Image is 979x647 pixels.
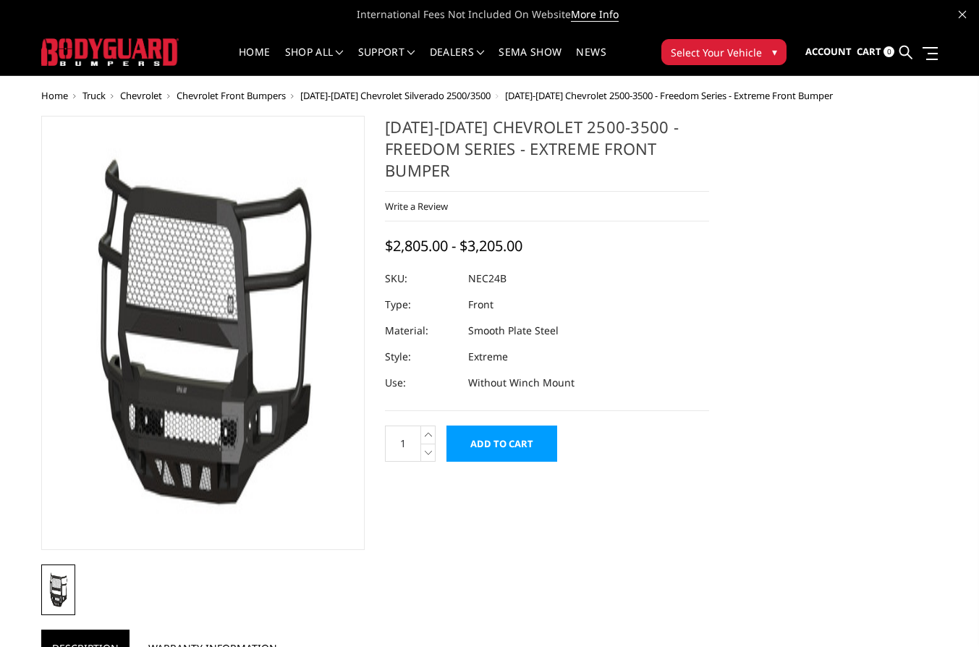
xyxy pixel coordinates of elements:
dd: Front [468,292,493,318]
a: Account [805,33,852,72]
a: More Info [571,7,619,22]
a: Home [41,89,68,102]
dt: Use: [385,370,457,396]
span: ▾ [772,44,777,59]
a: Dealers [430,47,485,75]
span: Account [805,45,852,58]
img: 2024-2025 Chevrolet 2500-3500 - Freedom Series - Extreme Front Bumper [46,569,71,611]
a: Chevrolet Front Bumpers [177,89,286,102]
dt: Type: [385,292,457,318]
span: Select Your Vehicle [671,45,762,60]
button: Select Your Vehicle [661,39,787,65]
dt: Style: [385,344,457,370]
img: BODYGUARD BUMPERS [41,38,179,65]
dd: Smooth Plate Steel [468,318,559,344]
dd: Extreme [468,344,508,370]
a: Cart 0 [857,33,894,72]
span: $2,805.00 - $3,205.00 [385,236,522,255]
a: shop all [285,47,344,75]
a: Truck [82,89,106,102]
a: News [576,47,606,75]
a: SEMA Show [499,47,561,75]
dd: NEC24B [468,266,507,292]
span: Cart [857,45,881,58]
dd: Without Winch Mount [468,370,575,396]
dt: SKU: [385,266,457,292]
a: Support [358,47,415,75]
img: 2024-2025 Chevrolet 2500-3500 - Freedom Series - Extreme Front Bumper [46,120,361,546]
dt: Material: [385,318,457,344]
a: Home [239,47,270,75]
a: Chevrolet [120,89,162,102]
a: 2024-2025 Chevrolet 2500-3500 - Freedom Series - Extreme Front Bumper [41,116,365,550]
input: Add to Cart [446,426,557,462]
a: Write a Review [385,200,448,213]
h1: [DATE]-[DATE] Chevrolet 2500-3500 - Freedom Series - Extreme Front Bumper [385,116,709,192]
span: 0 [883,46,894,57]
span: [DATE]-[DATE] Chevrolet 2500-3500 - Freedom Series - Extreme Front Bumper [505,89,833,102]
a: [DATE]-[DATE] Chevrolet Silverado 2500/3500 [300,89,491,102]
